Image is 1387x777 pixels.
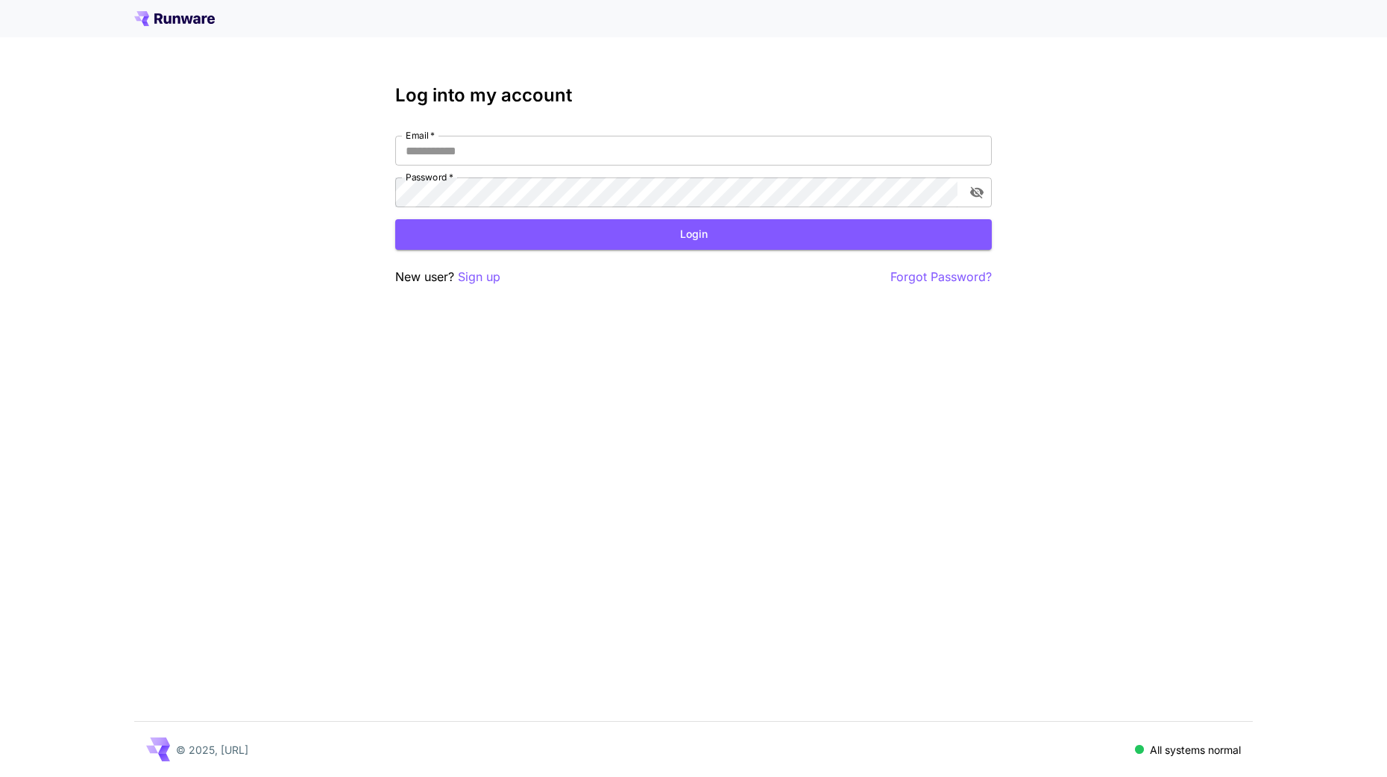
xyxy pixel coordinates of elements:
label: Password [406,171,453,183]
button: Forgot Password? [890,268,992,286]
p: New user? [395,268,500,286]
p: © 2025, [URL] [176,742,248,758]
p: All systems normal [1150,742,1241,758]
button: toggle password visibility [963,179,990,206]
label: Email [406,129,435,142]
button: Login [395,219,992,250]
h3: Log into my account [395,85,992,106]
button: Sign up [458,268,500,286]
